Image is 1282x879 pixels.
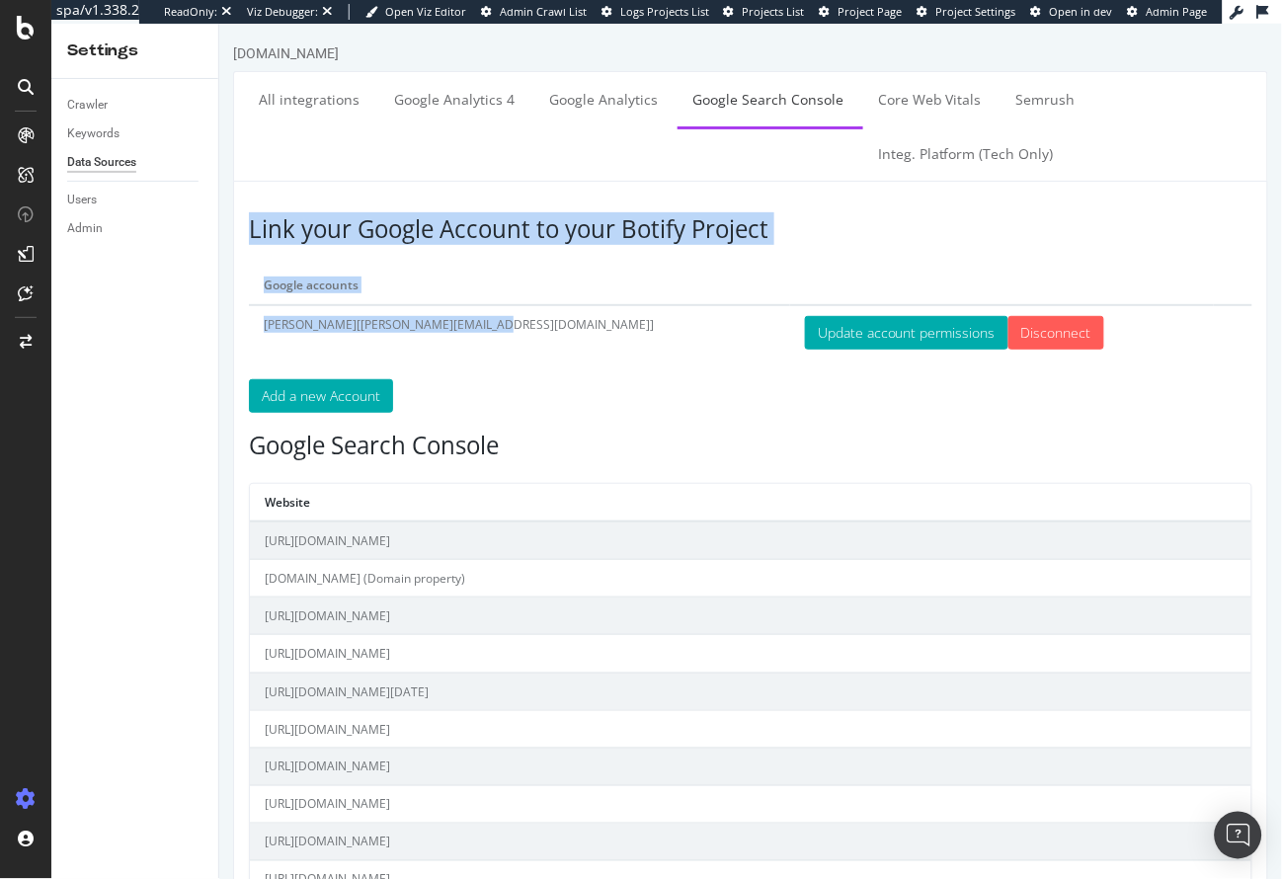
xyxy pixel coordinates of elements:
[458,48,639,103] a: Google Search Console
[67,190,97,210] div: Users
[782,48,871,103] a: Semrush
[14,20,120,40] div: [DOMAIN_NAME]
[31,536,1032,574] td: [DOMAIN_NAME] (Domain property)
[385,4,466,19] span: Open Viz Editor
[1128,4,1208,20] a: Admin Page
[31,574,1032,611] td: [URL][DOMAIN_NAME]
[315,48,453,103] a: Google Analytics
[31,649,1032,686] td: [URL][DOMAIN_NAME][DATE]
[365,4,466,20] a: Open Viz Editor
[67,190,204,210] a: Users
[67,40,202,62] div: Settings
[31,838,1032,875] td: [URL][DOMAIN_NAME]
[31,800,1032,838] td: [URL][DOMAIN_NAME]
[743,4,805,19] span: Projects List
[67,123,120,144] div: Keywords
[31,460,1032,498] th: Website
[30,281,571,336] td: [PERSON_NAME][[PERSON_NAME][EMAIL_ADDRESS][DOMAIN_NAME]]
[67,218,103,239] div: Admin
[31,611,1032,649] td: [URL][DOMAIN_NAME]
[620,4,709,19] span: Logs Projects List
[1215,812,1262,859] div: Open Intercom Messenger
[586,292,789,326] button: Update account permissions
[31,762,1032,800] td: [URL][DOMAIN_NAME]
[67,95,204,116] a: Crawler
[30,193,1033,218] h3: Link your Google Account to your Botify Project
[724,4,805,20] a: Projects List
[918,4,1016,20] a: Project Settings
[1050,4,1113,19] span: Open in dev
[30,356,174,389] button: Add a new Account
[500,4,587,19] span: Admin Crawl List
[247,4,318,20] div: Viz Debugger:
[67,152,136,173] div: Data Sources
[30,243,571,280] th: Google accounts
[31,686,1032,724] td: [URL][DOMAIN_NAME]
[160,48,310,103] a: Google Analytics 4
[25,48,155,103] a: All integrations
[789,292,885,326] input: Disconnect
[67,123,204,144] a: Keywords
[820,4,903,20] a: Project Page
[164,4,217,20] div: ReadOnly:
[1031,4,1113,20] a: Open in dev
[31,724,1032,761] td: [URL][DOMAIN_NAME]
[644,48,777,103] a: Core Web Vitals
[936,4,1016,19] span: Project Settings
[30,409,1033,435] h3: Google Search Console
[601,4,709,20] a: Logs Projects List
[481,4,587,20] a: Admin Crawl List
[31,498,1032,536] td: [URL][DOMAIN_NAME]
[839,4,903,19] span: Project Page
[644,103,849,157] a: Integ. Platform (Tech Only)
[67,95,108,116] div: Crawler
[67,152,204,173] a: Data Sources
[67,218,204,239] a: Admin
[1147,4,1208,19] span: Admin Page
